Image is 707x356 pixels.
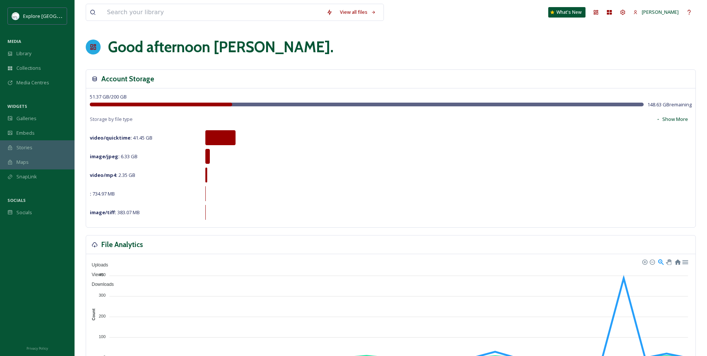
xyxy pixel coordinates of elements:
[90,190,115,197] span: 734.97 MB
[90,172,117,178] strong: video/mp4 :
[548,7,586,18] a: What's New
[7,197,26,203] span: SOCIALS
[86,272,104,277] span: Views
[23,12,126,19] span: Explore [GEOGRAPHIC_DATA][PERSON_NAME]
[90,134,152,141] span: 41.45 GB
[649,259,654,264] div: Zoom Out
[7,103,27,109] span: WIDGETS
[16,159,29,166] span: Maps
[90,134,132,141] strong: video/quicktime :
[647,101,692,108] span: 148.63 GB remaining
[90,172,135,178] span: 2.35 GB
[16,79,49,86] span: Media Centres
[674,258,681,265] div: Reset Zoom
[99,334,105,339] tspan: 100
[642,259,647,264] div: Zoom In
[26,343,48,352] a: Privacy Policy
[26,346,48,351] span: Privacy Policy
[16,50,31,57] span: Library
[90,153,120,160] strong: image/jpeg :
[682,258,688,265] div: Menu
[101,74,154,84] h3: Account Storage
[336,5,380,19] a: View all files
[12,12,19,20] img: north%20marion%20account.png
[666,259,670,264] div: Panning
[99,272,105,277] tspan: 400
[90,116,133,123] span: Storage by file type
[90,153,138,160] span: 6.33 GB
[90,190,91,197] strong: :
[90,209,116,216] strong: image/tiff :
[108,36,334,58] h1: Good afternoon [PERSON_NAME] .
[16,65,41,72] span: Collections
[16,173,37,180] span: SnapLink
[101,239,143,250] h3: File Analytics
[91,309,96,321] text: Count
[652,112,692,127] button: Show More
[16,129,35,137] span: Embeds
[99,293,105,297] tspan: 300
[86,262,108,268] span: Uploads
[16,115,37,122] span: Galleries
[103,4,323,21] input: Search your library
[16,209,32,216] span: Socials
[7,38,21,44] span: MEDIA
[86,282,114,287] span: Downloads
[99,313,105,318] tspan: 200
[90,93,127,100] span: 51.37 GB / 200 GB
[657,258,664,265] div: Selection Zoom
[642,9,679,15] span: [PERSON_NAME]
[90,209,140,216] span: 383.07 MB
[629,5,682,19] a: [PERSON_NAME]
[16,144,32,151] span: Stories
